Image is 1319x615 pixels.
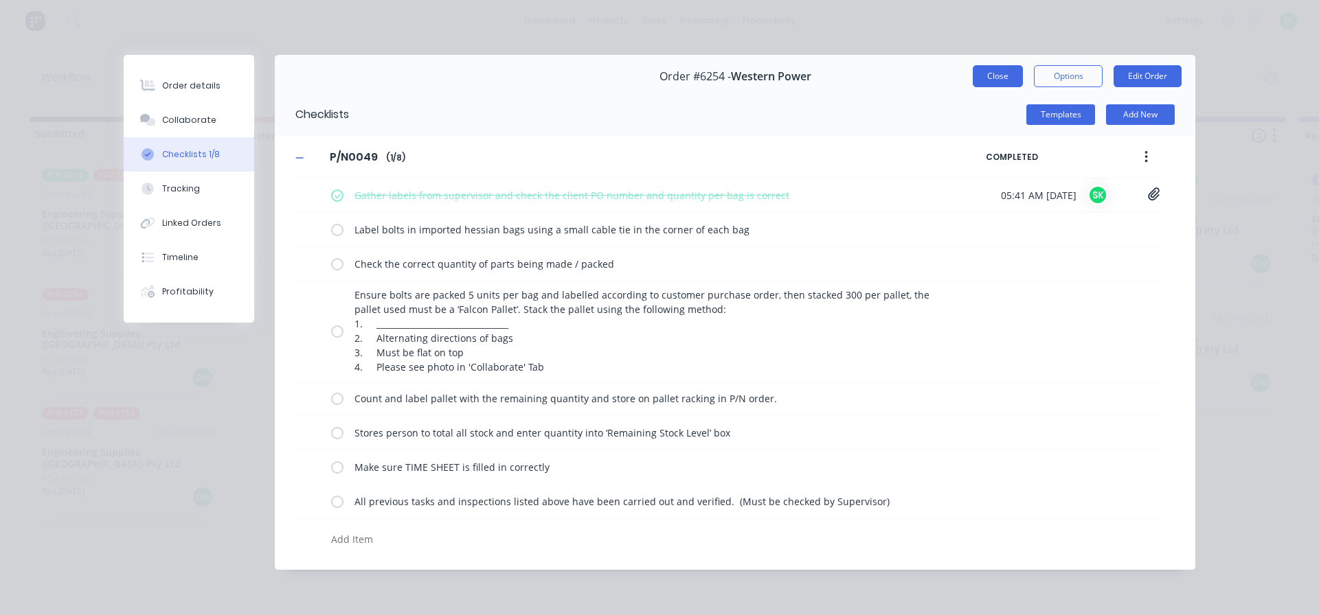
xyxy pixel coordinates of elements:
button: Close [973,65,1023,87]
button: Options [1034,65,1103,87]
button: Linked Orders [124,206,254,240]
div: Order details [162,80,221,92]
span: Western Power [731,70,811,83]
div: Profitability [162,286,214,298]
span: 05:41 AM [DATE] [1001,188,1076,202]
textarea: Label bolts in imported hessian bags using a small cable tie in the corner of each bag [349,220,949,240]
button: Tracking [124,172,254,206]
textarea: All previous tasks and inspections listed above have been carried out and verified. (Must be chec... [349,491,949,511]
button: Add New [1106,104,1175,125]
button: Checklists 1/8 [124,137,254,172]
button: Collaborate [124,103,254,137]
span: ( 1 / 8 ) [386,152,405,164]
div: Tracking [162,183,200,195]
textarea: Count and label pallet with the remaining quantity and store on pallet racking in P/N order. [349,388,949,408]
textarea: Stores person to total all stock and enter quantity into ‘Remaining Stock Level’ box [349,423,949,443]
div: SK [1087,185,1108,205]
div: Collaborate [162,114,216,126]
button: Order details [124,69,254,103]
textarea: Check the correct quantity of parts being made / packed [349,254,949,274]
div: Linked Orders [162,217,221,229]
textarea: Ensure bolts are packed 5 units per bag and labelled according to customer purchase order, then s... [349,285,949,377]
div: Checklists 1/8 [162,148,220,161]
button: Timeline [124,240,254,275]
div: Checklists [275,93,349,137]
textarea: Gather labels from supervisor and check the client PO number and quantity per bag is correct [349,185,949,205]
input: Enter Checklist name [322,147,386,167]
button: Edit Order [1114,65,1182,87]
span: Order #6254 - [659,70,731,83]
span: COMPLETED [986,151,1103,163]
button: Templates [1026,104,1095,125]
div: Timeline [162,251,199,264]
button: Profitability [124,275,254,309]
textarea: Make sure TIME SHEET is filled in correctly [349,457,949,477]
